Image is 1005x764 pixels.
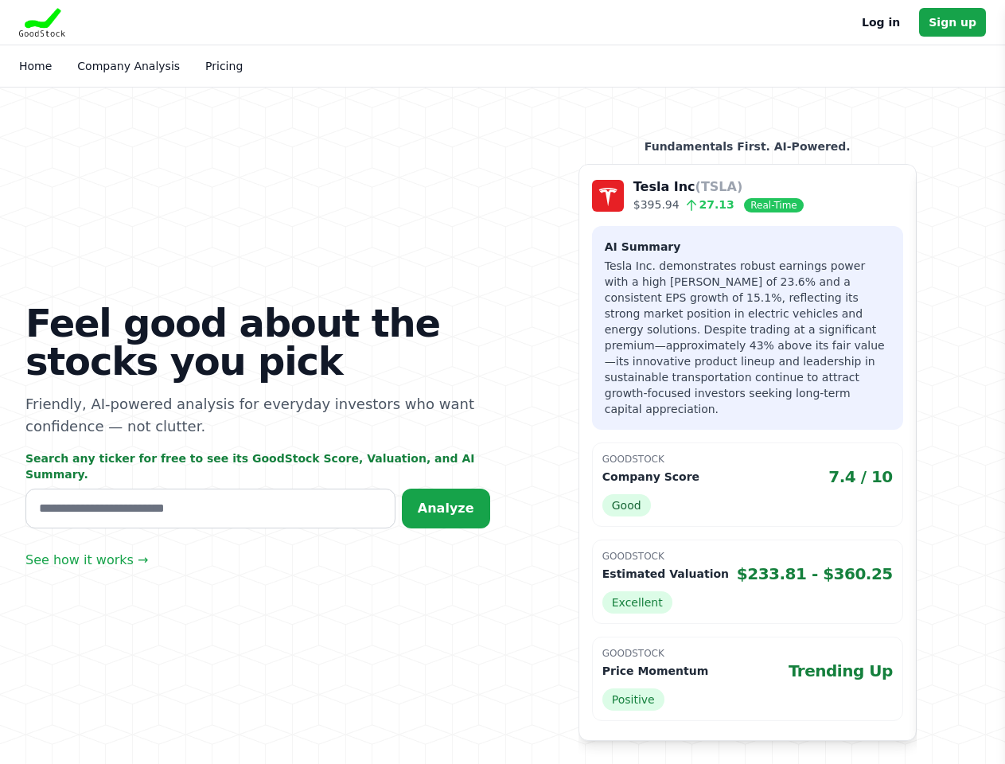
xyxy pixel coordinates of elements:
span: Real-Time [744,198,803,212]
p: GoodStock [602,550,893,563]
span: 27.13 [680,198,734,211]
p: Search any ticker for free to see its GoodStock Score, Valuation, and AI Summary. [25,450,490,482]
span: Trending Up [789,660,893,682]
span: Good [602,494,651,516]
span: Analyze [418,501,474,516]
p: Friendly, AI-powered analysis for everyday investors who want confidence — not clutter. [25,393,490,438]
a: Sign up [919,8,986,37]
h3: AI Summary [605,239,890,255]
a: Pricing [205,60,243,72]
p: $395.94 [633,197,804,213]
p: Estimated Valuation [602,566,729,582]
span: $233.81 - $360.25 [737,563,893,585]
span: Excellent [602,591,672,614]
p: Price Momentum [602,663,708,679]
a: Company Analysis [77,60,180,72]
p: Fundamentals First. AI-Powered. [578,138,917,154]
p: GoodStock [602,647,893,660]
a: Home [19,60,52,72]
span: 7.4 / 10 [828,466,893,488]
button: Analyze [402,489,490,528]
a: Log in [862,13,900,32]
a: Company Logo Tesla Inc(TSLA) $395.94 27.13 Real-Time AI Summary Tesla Inc. demonstrates robust ea... [578,164,917,741]
p: Tesla Inc. demonstrates robust earnings power with a high [PERSON_NAME] of 23.6% and a consistent... [605,258,890,417]
p: GoodStock [602,453,893,466]
span: Positive [602,688,664,711]
p: Tesla Inc [633,177,804,197]
p: Company Score [602,469,699,485]
span: (TSLA) [695,179,743,194]
a: See how it works → [25,551,148,570]
img: Goodstock Logo [19,8,65,37]
img: Company Logo [592,180,624,212]
h1: Feel good about the stocks you pick [25,304,490,380]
